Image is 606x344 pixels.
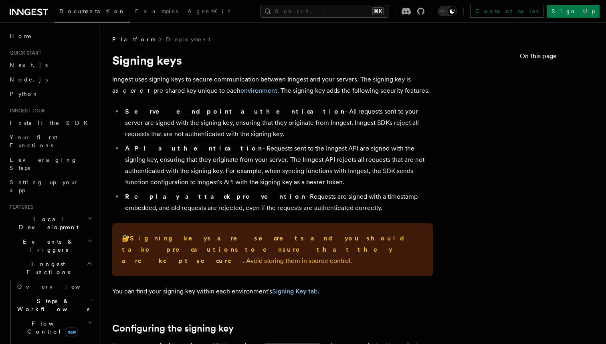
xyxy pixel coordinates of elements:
span: Node.js [10,76,48,83]
button: Toggle dark mode [438,6,457,16]
kbd: ⌘K [372,7,384,15]
li: - All requests sent to your server are signed with the signing key, ensuring that they originate ... [123,106,433,140]
a: Sign Up [547,5,600,18]
button: Events & Triggers [6,234,94,257]
span: Rotation [528,135,573,143]
p: You can find your signing key within each environment's . [112,286,433,297]
a: Setting up your app [6,175,94,197]
span: Your first Functions [10,134,57,149]
a: Deployment [166,35,210,43]
p: 🔐 . Avoid storing them in source control. [122,233,423,267]
a: Your first Functions [6,130,94,153]
span: Python [10,91,39,97]
span: Flow Control [14,320,88,336]
span: Features [6,204,33,210]
a: Further reading [525,199,596,222]
p: Inngest uses signing keys to secure communication between Inngest and your servers. The signing k... [112,74,433,96]
span: Further reading [528,202,596,218]
span: Signing keys [523,67,587,75]
button: Local Development [6,212,94,234]
span: Steps & Workflows [14,297,89,313]
em: secret [115,87,154,94]
span: Leveraging Steps [10,157,77,171]
strong: Signing keys are secrets and you should take precautions to ensure that they are kept secure [122,234,411,265]
a: Configuring the signing key [112,323,234,334]
span: Install the SDK [10,120,93,126]
button: Flow Controlnew [14,316,94,339]
span: Home [10,32,32,40]
span: Signing keys and branch environments [528,172,596,196]
a: Install the SDK [6,116,94,130]
a: Node.js [6,72,94,87]
a: Overview [14,279,94,294]
a: Local development [525,109,596,132]
span: Documentation [59,8,125,14]
a: Next.js [6,58,94,72]
a: Rotation [525,132,596,146]
li: - Requests sent to the Inngest API are signed with the signing key, ensuring that they originate ... [123,143,433,188]
strong: API authentication [125,145,263,152]
a: Home [6,29,94,43]
strong: Serve endpoint authentication [125,108,345,115]
span: Inngest Functions [6,260,87,276]
span: Vercel integration [533,149,596,165]
h4: On this page [520,51,596,64]
button: Steps & Workflows [14,294,94,316]
button: Inngest Functions [6,257,94,279]
a: Configuring the signing key [525,79,596,109]
span: Platform [112,35,155,43]
a: Vercel integration [529,146,596,169]
span: Local development [528,112,596,128]
span: Next.js [10,62,48,68]
span: Local Development [6,215,87,231]
a: environment [240,87,277,94]
a: Signing keys and branch environments [525,169,596,199]
span: Examples [135,8,178,14]
span: Events & Triggers [6,238,87,254]
li: - Requests are signed with a timestamp embedded, and old requests are rejected, even if the reque... [123,191,433,214]
a: Examples [130,2,183,22]
button: Search...⌘K [261,5,388,18]
span: Configuring the signing key [528,82,596,106]
h1: Signing keys [112,53,433,67]
a: Python [6,87,94,101]
span: AgentKit [188,8,230,14]
span: Inngest tour [6,108,45,114]
a: Signing Key tab [272,287,318,295]
a: AgentKit [183,2,235,22]
a: Documentation [55,2,130,22]
span: Setting up your app [10,179,79,193]
span: new [65,328,78,336]
a: Leveraging Steps [6,153,94,175]
a: Contact sales [470,5,543,18]
strong: Replay attack prevention [125,193,306,200]
a: Signing keys [520,64,596,79]
span: Overview [17,283,100,290]
span: Quick start [6,50,41,56]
